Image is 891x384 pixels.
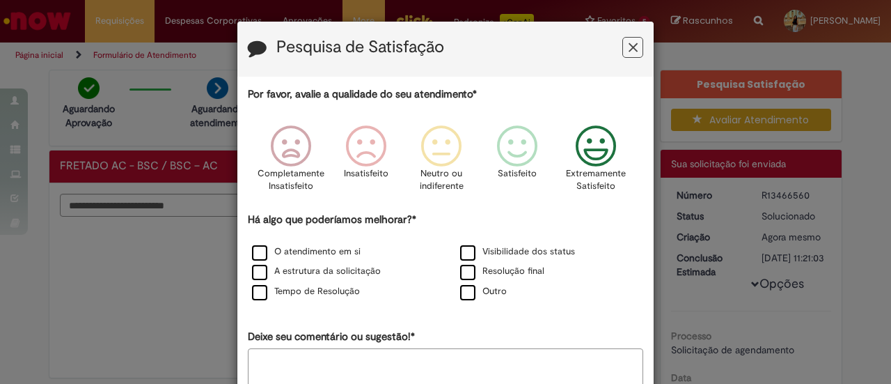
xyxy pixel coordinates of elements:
[258,167,324,193] p: Completamente Insatisfeito
[460,285,507,298] label: Outro
[248,330,415,344] label: Deixe seu comentário ou sugestão!*
[416,167,466,193] p: Neutro ou indiferente
[252,265,381,278] label: A estrutura da solicitação
[252,245,361,259] label: O atendimento em si
[248,213,643,302] div: Há algo que poderíamos melhorar?*
[344,167,388,181] p: Insatisfeito
[481,115,552,210] div: Satisfeito
[460,245,575,259] label: Visibilidade dos status
[498,167,537,181] p: Satisfeito
[276,38,444,56] label: Pesquisa de Satisfação
[252,285,360,298] label: Tempo de Resolução
[248,87,477,102] label: Por favor, avalie a qualidade do seu atendimento*
[406,115,477,210] div: Neutro ou indiferente
[331,115,402,210] div: Insatisfeito
[460,265,544,278] label: Resolução final
[566,167,626,193] p: Extremamente Satisfeito
[557,115,636,210] div: Extremamente Satisfeito
[255,115,326,210] div: Completamente Insatisfeito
